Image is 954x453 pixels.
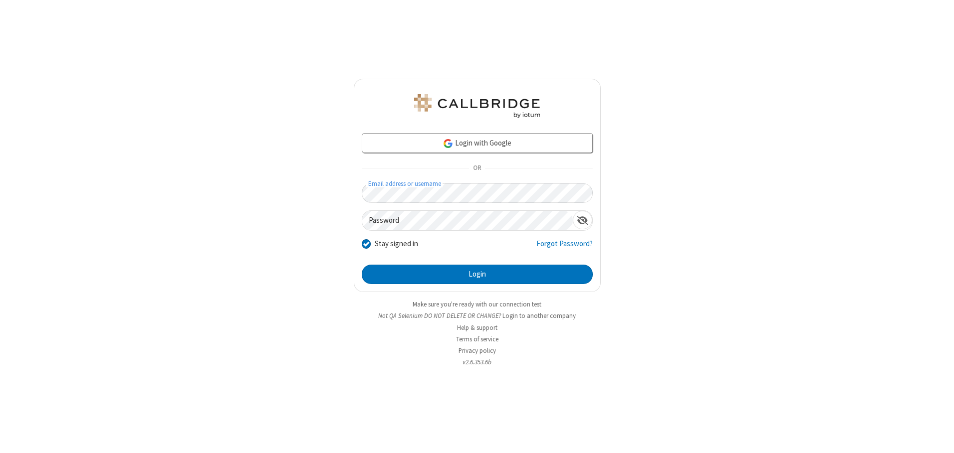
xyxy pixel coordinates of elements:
a: Login with Google [362,133,593,153]
label: Stay signed in [375,238,418,250]
a: Help & support [457,323,497,332]
button: Login [362,265,593,285]
li: v2.6.353.6b [354,357,601,367]
a: Forgot Password? [536,238,593,257]
input: Password [362,211,573,230]
img: google-icon.png [443,138,454,149]
a: Make sure you're ready with our connection test [413,300,541,308]
a: Privacy policy [459,346,496,355]
img: QA Selenium DO NOT DELETE OR CHANGE [412,94,542,118]
div: Show password [573,211,592,229]
span: OR [469,161,485,175]
input: Email address or username [362,183,593,203]
a: Terms of service [456,335,498,343]
button: Login to another company [502,311,576,320]
li: Not QA Selenium DO NOT DELETE OR CHANGE? [354,311,601,320]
